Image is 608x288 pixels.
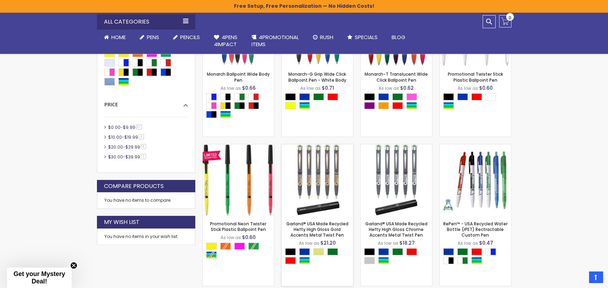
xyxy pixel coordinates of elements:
div: Yellow [285,102,296,109]
div: Green [313,93,324,100]
div: Select A Color [285,248,353,266]
strong: Compare Products [104,182,164,190]
span: Blog [392,33,405,41]
div: Select A Color [285,93,353,111]
span: Pens [147,33,159,41]
a: $10.00-$19.993 [106,134,146,140]
span: $0.60 [242,234,256,241]
div: Gold [313,248,324,255]
div: Neon Yellow [206,243,217,250]
span: As low as [221,234,241,240]
img: Promotional Neon Twister Stick Plastic Ballpoint Pen [203,144,274,216]
div: Select A Color [206,93,274,120]
span: $0.47 [479,239,493,246]
div: White|Black [443,257,454,264]
a: Promotional Neon Twister Stick Plastic Ballpoint Pen [210,221,266,232]
div: Get your Mystery Deal!Close teaser [7,268,72,288]
div: Green [457,248,468,255]
a: Specials [340,30,385,45]
a: Monarch-T Translucent Wide Click Ballpoint Pen [365,71,428,83]
span: As low as [300,85,321,91]
div: White|Green [457,257,468,264]
div: Price [104,96,188,108]
div: White|Pink [206,102,217,109]
a: Blog [385,30,412,45]
a: Rush [306,30,340,45]
a: Monarch Ballpoint Wide Body Pen [207,71,270,83]
span: As low as [378,240,398,246]
div: Assorted [378,257,389,264]
div: Neon Pink [234,243,245,250]
span: Get your Mystery Deal! [13,270,65,285]
div: Red [406,248,417,255]
a: Promotional Twister Stick Plastic Ballpoint Pen [448,71,503,83]
div: Green|Black [234,102,245,109]
div: Blue [443,248,454,255]
div: Green [392,248,403,255]
div: Assorted [471,257,482,264]
div: Select A Color [364,93,432,111]
div: Black [364,93,375,100]
div: Red [471,93,482,100]
span: $0.62 [400,84,414,92]
span: Pencils [180,33,200,41]
a: $20.00-$29.996 [106,144,149,150]
div: You have no items in your wish list. [104,234,188,239]
a: $30.00-$39.993 [106,154,149,160]
span: 0 [509,14,511,21]
span: $0.60 [479,84,493,92]
div: Assorted [406,102,417,109]
div: Red [471,248,482,255]
span: Home [111,33,126,41]
div: Red [285,257,296,264]
div: Select A Color [206,243,274,260]
span: $18.27 [399,239,415,246]
div: Black [443,93,454,100]
a: 4PROMOTIONALITEMS [244,30,306,52]
a: RePen™ - USA Recycled Water Bottle (rPET) Rectractable Custom Pen [443,221,508,238]
div: Yellow|Black [220,102,231,109]
span: $0.71 [322,84,334,92]
span: $30.00 [108,154,123,160]
span: As low as [221,85,241,91]
div: Select A Color [443,93,511,111]
div: All Categories [97,14,195,30]
a: Promotional Neon Twister Stick Plastic Ballpoint Pen [203,144,274,150]
a: Home [97,30,133,45]
div: Select A Color [443,248,511,266]
a: RePen™ - USA Recycled Water Bottle (rPET) Rectractable Custom Pen [440,144,511,150]
a: $0.00-$9.9957 [106,124,144,130]
div: White|Blue [485,248,496,255]
span: $19.99 [124,134,138,140]
div: White|Green [234,93,245,100]
span: Rush [320,33,333,41]
span: 3 [139,134,144,139]
div: You have no items to compare. [97,192,195,209]
div: Blue [457,93,468,100]
div: Red [327,93,338,100]
img: Garland® USA Made Recycled Hefty High Gloss Chrome Accents Metal Twist Pen [361,144,432,216]
div: Blue [378,93,389,100]
div: Blue [378,248,389,255]
a: Garland® USA Made Recycled Hefty High Gloss Gold Accents Metal Twist Pen [282,144,353,150]
span: As low as [458,85,478,91]
span: $0.66 [242,84,256,92]
strong: My Wish List [104,218,139,226]
div: Orange [378,102,389,109]
a: 0 [499,15,511,27]
span: $20.00 [108,144,123,150]
div: Silver [364,257,375,264]
a: Garland® USA Made Recycled Hefty High Gloss Chrome Accents Metal Twist Pen [365,221,427,238]
div: Assorted [220,111,231,118]
div: Purple [364,102,375,109]
span: 4Pens 4impact [214,33,237,48]
button: Close teaser [70,262,77,269]
div: Green [327,248,338,255]
div: White|Black [220,93,231,100]
div: Red|Black [248,102,259,109]
div: Black [364,248,375,255]
span: 4PROMOTIONAL ITEMS [251,33,299,48]
div: Assorted [299,102,310,109]
div: White|Red [248,93,259,100]
div: Assorted [443,102,454,109]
